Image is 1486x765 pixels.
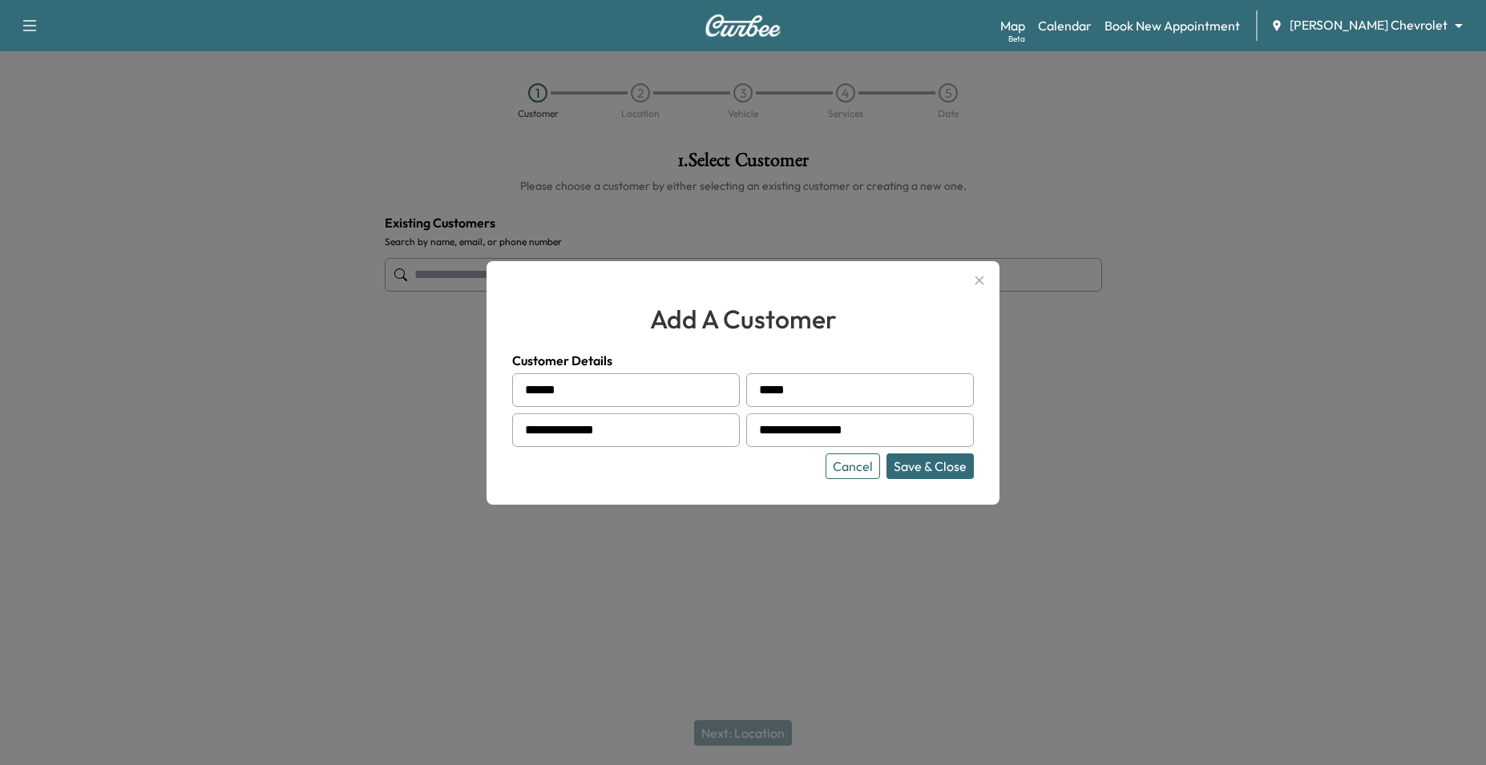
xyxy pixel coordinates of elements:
[512,300,974,338] h2: add a customer
[512,351,974,370] h4: Customer Details
[1008,33,1025,45] div: Beta
[886,453,974,479] button: Save & Close
[705,14,781,37] img: Curbee Logo
[1290,16,1448,34] span: [PERSON_NAME] Chevrolet
[1000,16,1025,35] a: MapBeta
[826,453,880,479] button: Cancel
[1038,16,1092,35] a: Calendar
[1104,16,1240,35] a: Book New Appointment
